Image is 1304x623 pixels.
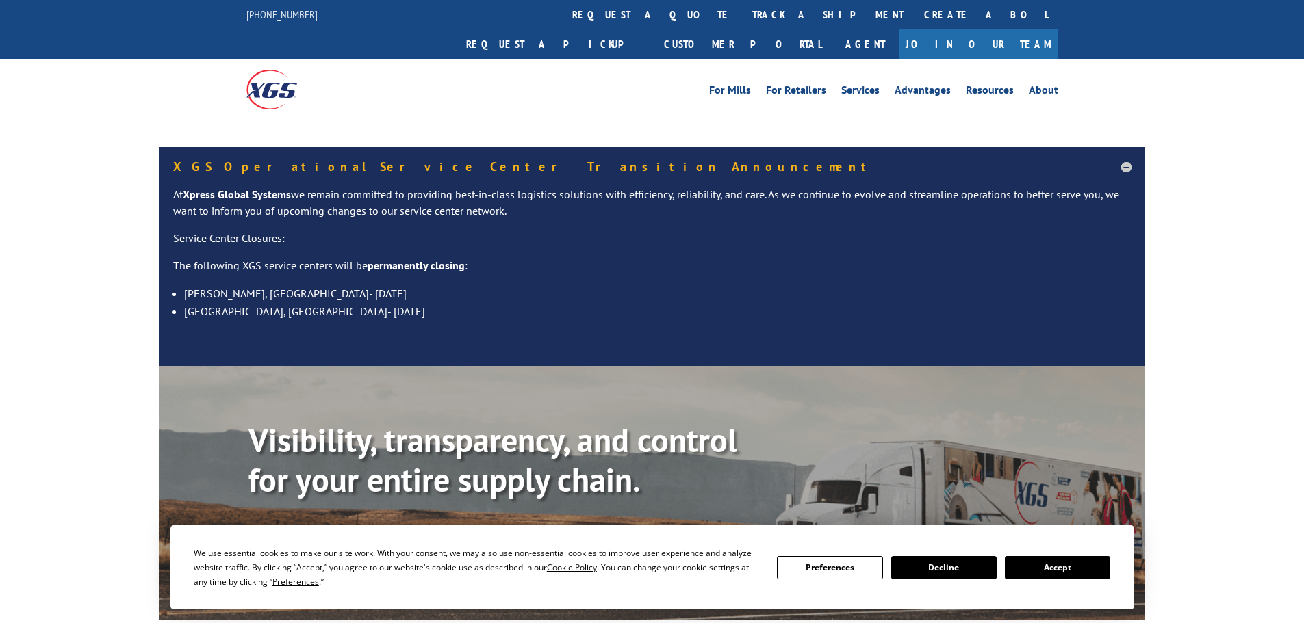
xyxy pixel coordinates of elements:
[184,302,1132,320] li: [GEOGRAPHIC_DATA], [GEOGRAPHIC_DATA]- [DATE]
[173,161,1132,173] h5: XGS Operational Service Center Transition Announcement
[456,29,654,59] a: Request a pickup
[895,85,951,100] a: Advantages
[173,231,285,245] u: Service Center Closures:
[173,258,1132,285] p: The following XGS service centers will be :
[966,85,1014,100] a: Resources
[248,419,737,501] b: Visibility, transparency, and control for your entire supply chain.
[170,525,1134,609] div: Cookie Consent Prompt
[891,556,997,579] button: Decline
[183,187,291,201] strong: Xpress Global Systems
[832,29,899,59] a: Agent
[841,85,880,100] a: Services
[194,546,760,589] div: We use essential cookies to make our site work. With your consent, we may also use non-essential ...
[547,561,597,573] span: Cookie Policy
[777,556,882,579] button: Preferences
[1005,556,1110,579] button: Accept
[246,8,318,21] a: [PHONE_NUMBER]
[368,259,465,272] strong: permanently closing
[899,29,1058,59] a: Join Our Team
[173,187,1132,230] p: At we remain committed to providing best-in-class logistics solutions with efficiency, reliabilit...
[1029,85,1058,100] a: About
[184,284,1132,302] li: [PERSON_NAME], [GEOGRAPHIC_DATA]- [DATE]
[709,85,751,100] a: For Mills
[766,85,826,100] a: For Retailers
[654,29,832,59] a: Customer Portal
[272,576,319,587] span: Preferences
